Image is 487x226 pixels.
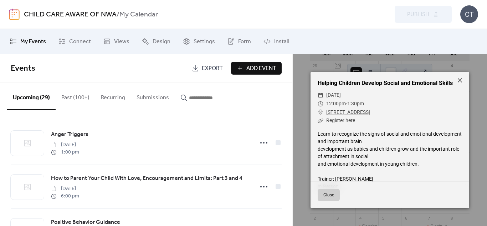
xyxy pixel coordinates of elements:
a: Connect [53,32,96,51]
div: ​ [318,91,323,100]
div: CT [460,5,478,23]
span: 6:00 pm [51,192,79,200]
a: My Events [4,32,51,51]
span: My Events [20,37,46,46]
a: Anger Triggers [51,130,88,139]
b: / [117,8,119,21]
img: logo [9,9,20,20]
span: Views [114,37,129,46]
span: Install [274,37,289,46]
button: Close [318,189,340,201]
div: ​ [318,100,323,108]
span: Design [153,37,170,46]
a: Views [98,32,135,51]
span: Form [238,37,251,46]
b: My Calendar [119,8,158,21]
button: Submissions [131,83,175,109]
div: Learn to recognize the signs of social and emotional development and important brain development ... [311,130,469,190]
button: Recurring [95,83,131,109]
a: Helping Children Develop Social and Emotional Skills [318,80,453,86]
a: Settings [178,32,220,51]
a: Design [137,32,176,51]
span: Settings [194,37,215,46]
a: How to Parent Your Child With Love, Encouragement and Limits: Part 3 and 4 [51,174,242,183]
a: Export [186,62,228,75]
span: - [346,101,347,106]
button: Upcoming (29) [7,83,56,110]
span: Export [202,64,223,73]
span: Connect [69,37,91,46]
a: CHILD CARE AWARE OF NWA [24,8,117,21]
div: ​ [318,108,323,117]
button: Past (100+) [56,83,95,109]
span: How to Parent Your Child With Love, Encouragement and Limits: Part 3 and 4 [51,174,242,183]
span: Events [11,61,35,76]
a: Install [258,32,294,51]
a: Register here [326,117,355,123]
button: Add Event [231,62,282,75]
span: 12:00pm [326,101,346,106]
div: ​ [318,116,323,125]
span: [DATE] [326,91,341,100]
span: 1:30pm [347,101,364,106]
span: [DATE] [51,141,79,149]
a: [STREET_ADDRESS] [326,108,370,117]
a: Form [222,32,256,51]
span: 1:00 pm [51,149,79,156]
span: Add Event [246,64,276,73]
span: [DATE] [51,185,79,192]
